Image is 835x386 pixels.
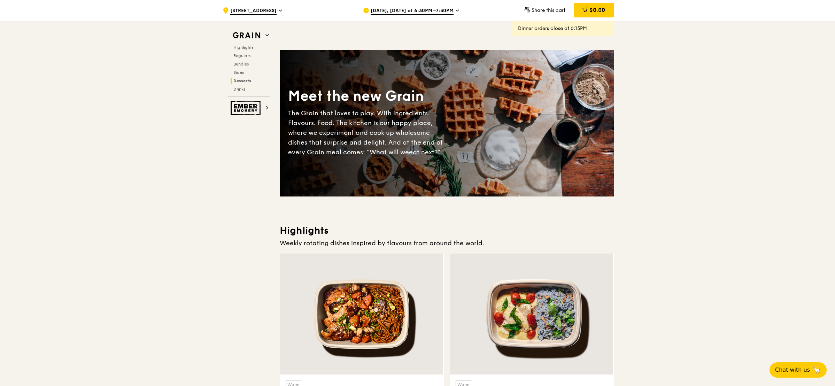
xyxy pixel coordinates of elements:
div: Dinner orders close at 6:15PM [518,25,609,32]
span: Drinks [233,87,245,92]
img: Grain web logo [231,29,263,42]
span: $0.00 [589,7,605,13]
button: Chat with us🦙 [770,362,827,378]
span: Regulars [233,53,250,58]
span: eat next?” [409,148,440,156]
span: Chat with us [775,366,810,374]
span: Bundles [233,62,249,67]
span: Highlights [233,45,253,50]
h3: Highlights [280,224,614,237]
img: Ember Smokery web logo [231,101,263,115]
span: Desserts [233,78,251,83]
div: Weekly rotating dishes inspired by flavours from around the world. [280,238,614,248]
span: Share this cart [532,7,565,13]
span: Sides [233,70,244,75]
span: 🦙 [813,366,821,374]
div: The Grain that loves to play. With ingredients. Flavours. Food. The kitchen is our happy place, w... [288,108,447,157]
span: [STREET_ADDRESS] [230,7,277,15]
span: [DATE], [DATE] at 6:30PM–7:30PM [371,7,454,15]
div: Meet the new Grain [288,87,447,106]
